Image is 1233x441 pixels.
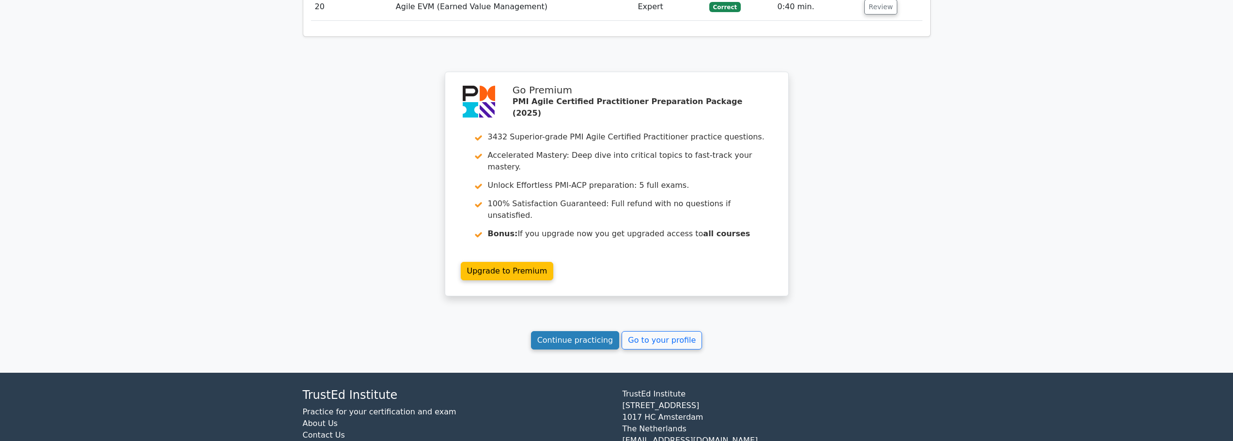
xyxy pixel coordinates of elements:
[709,2,741,12] span: Correct
[531,331,620,350] a: Continue practicing
[303,388,611,402] h4: TrustEd Institute
[303,419,338,428] a: About Us
[622,331,702,350] a: Go to your profile
[461,262,554,280] a: Upgrade to Premium
[303,430,345,440] a: Contact Us
[303,407,456,416] a: Practice for your certification and exam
